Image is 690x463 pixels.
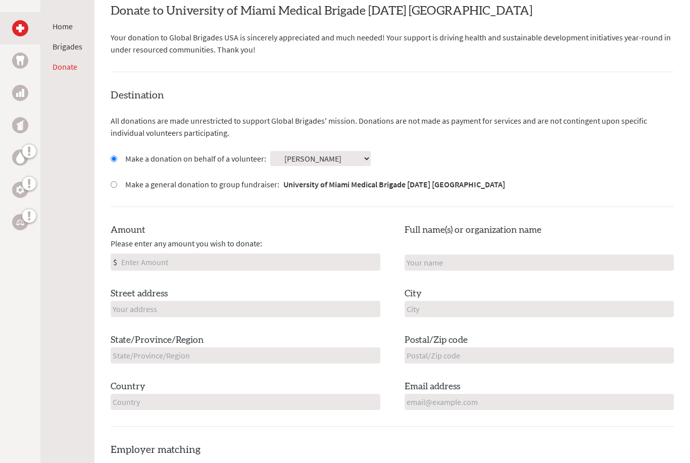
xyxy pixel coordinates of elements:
a: Home [53,21,73,31]
img: Business [16,89,24,97]
input: Postal/Zip code [405,348,674,364]
label: State/Province/Region [111,334,204,348]
input: Country [111,394,380,410]
div: $ [111,254,119,271]
label: Street address [111,287,168,301]
img: Legal Empowerment [16,219,24,225]
label: Full name(s) or organization name [405,224,541,238]
strong: University of Miami Medical Brigade [DATE] [GEOGRAPHIC_DATA] [283,180,505,190]
img: Water [16,151,24,163]
label: Make a general donation to group fundraiser: [125,179,505,191]
a: Water [12,149,28,166]
input: Your name [405,255,674,271]
input: City [405,301,674,318]
a: Donate [53,62,77,72]
h2: Donate to University of Miami Medical Brigade [DATE] [GEOGRAPHIC_DATA] [111,4,674,20]
a: Dental [12,53,28,69]
input: email@example.com [405,394,674,410]
label: Postal/Zip code [405,334,468,348]
a: Business [12,85,28,101]
input: State/Province/Region [111,348,380,364]
img: Public Health [16,120,24,130]
li: Donate [53,61,82,73]
img: Medical [16,24,24,32]
img: Dental [16,56,24,65]
input: Your address [111,301,380,318]
a: Legal Empowerment [12,214,28,230]
input: Enter Amount [119,254,380,271]
a: Medical [12,20,28,36]
li: Brigades [53,40,82,53]
label: City [405,287,422,301]
h4: Employer matching [111,443,674,457]
li: Home [53,20,82,32]
label: Amount [111,224,145,238]
label: Country [111,380,145,394]
a: Public Health [12,117,28,133]
h4: Destination [111,89,674,103]
p: All donations are made unrestricted to support Global Brigades' mission. Donations are not made a... [111,115,674,139]
p: Your donation to Global Brigades USA is sincerely appreciated and much needed! Your support is dr... [111,32,674,56]
label: Make a donation on behalf of a volunteer: [125,153,266,165]
label: Email address [405,380,460,394]
img: Engineering [16,186,24,194]
a: Engineering [12,182,28,198]
a: Brigades [53,41,82,52]
span: Please enter any amount you wish to donate: [111,238,262,250]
